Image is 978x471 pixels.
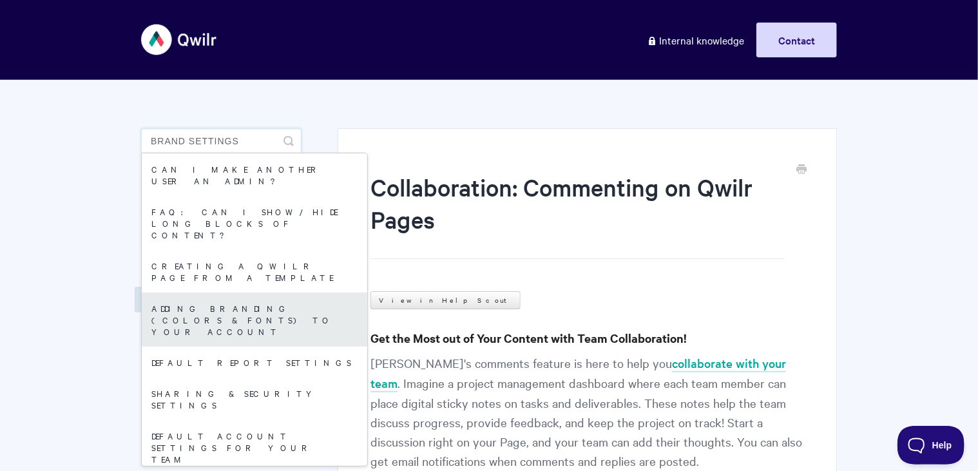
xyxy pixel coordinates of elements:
a: Adding branding (colors & fonts) to your account [142,293,367,347]
h1: Collaboration: Commenting on Qwilr Pages [370,171,785,259]
h3: Get the Most out of Your Content with Team Collaboration! [370,329,804,347]
a: Sharing & Security Settings [142,378,367,420]
a: Internal knowledge [637,23,754,57]
a: Print this Article [796,163,807,177]
a: View in Help Scout [370,291,521,309]
input: Search [141,128,302,154]
a: Can I make another user an Admin? [142,153,367,196]
a: Contact [756,23,837,57]
a: Creating a Qwilr Page from a Template [142,250,367,293]
img: Qwilr Help Center [141,15,218,64]
a: FAQ: Can I show/hide long blocks of content? [142,196,367,250]
a: Default report settings [142,347,367,378]
iframe: Toggle Customer Support [897,426,965,465]
a: Sharing Your Pages [135,287,253,312]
